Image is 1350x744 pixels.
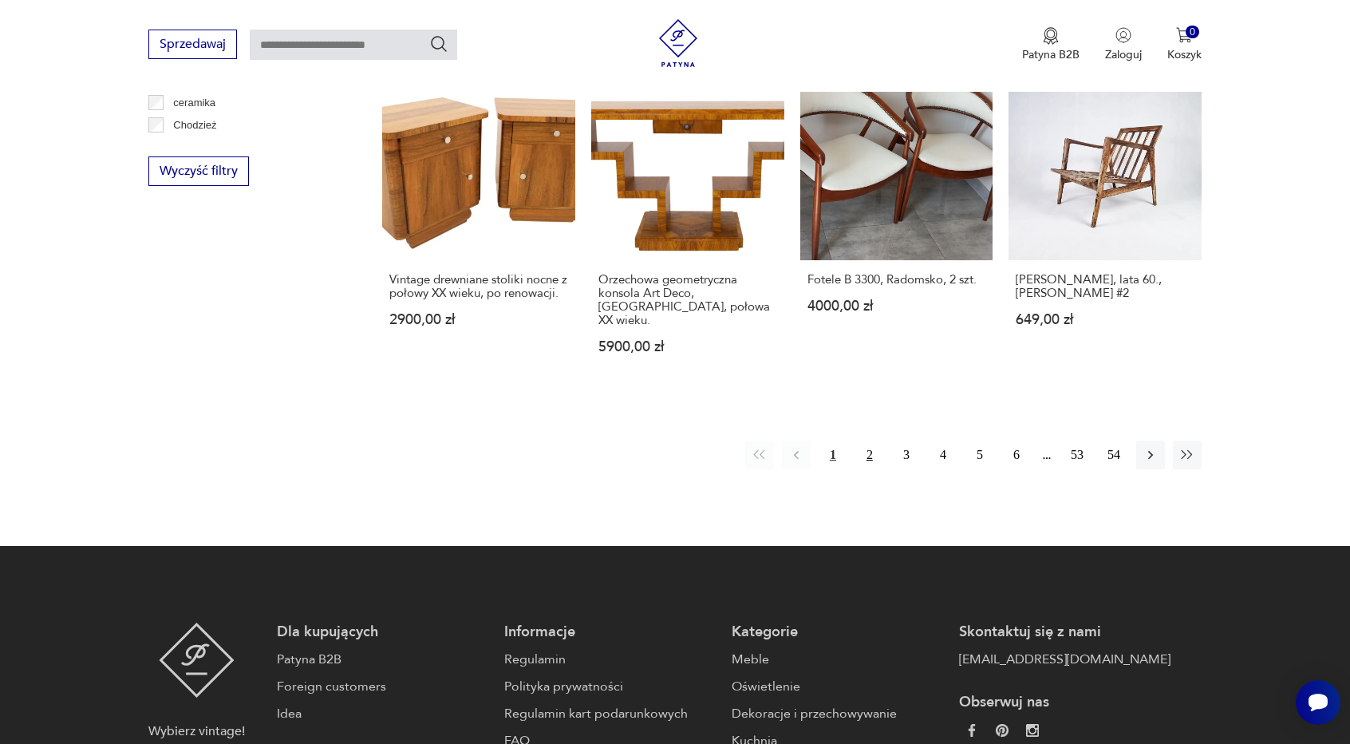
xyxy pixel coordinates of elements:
p: Patyna B2B [1022,47,1080,62]
img: Ikonka użytkownika [1115,27,1131,43]
button: 1 [819,441,847,469]
a: Regulamin [504,650,716,669]
div: 0 [1186,26,1199,39]
a: [EMAIL_ADDRESS][DOMAIN_NAME] [959,650,1170,669]
a: Orzechowa geometryczna konsola Art Deco, Polska, połowa XX wieku.Orzechowa geometryczna konsola A... [591,67,784,385]
iframe: Smartsupp widget button [1296,680,1340,725]
a: Dekoracje i przechowywanie [732,704,943,723]
h3: Fotele B 3300, Radomsko, 2 szt. [807,273,986,287]
img: da9060093f698e4c3cedc1453eec5031.webp [965,724,978,737]
img: Patyna - sklep z meblami i dekoracjami vintage [654,19,702,67]
p: 2900,00 zł [389,313,568,326]
p: 5900,00 zł [598,340,777,354]
p: Skontaktuj się z nami [959,623,1170,642]
p: Obserwuj nas [959,693,1170,712]
p: Ćmielów [173,139,213,156]
a: Polityka prywatności [504,677,716,696]
p: Zaloguj [1105,47,1142,62]
button: Szukaj [429,34,448,53]
a: Regulamin kart podarunkowych [504,704,716,723]
button: 53 [1063,441,1091,469]
button: 6 [1002,441,1031,469]
button: 4 [929,441,957,469]
p: 649,00 zł [1016,313,1194,326]
a: Foreign customers [277,677,488,696]
p: 4000,00 zł [807,299,986,313]
img: Ikona medalu [1043,27,1059,45]
button: 5 [965,441,994,469]
h3: Orzechowa geometryczna konsola Art Deco, [GEOGRAPHIC_DATA], połowa XX wieku. [598,273,777,327]
a: Oświetlenie [732,677,943,696]
a: Fotele B 3300, Radomsko, 2 szt.Fotele B 3300, Radomsko, 2 szt.4000,00 zł [800,67,993,385]
h3: Vintage drewniane stoliki nocne z połowy XX wieku, po renowacji. [389,273,568,300]
button: Patyna B2B [1022,27,1080,62]
p: Dla kupujących [277,623,488,642]
a: Meble [732,650,943,669]
p: Informacje [504,623,716,642]
img: c2fd9cf7f39615d9d6839a72ae8e59e5.webp [1026,724,1039,737]
a: Idea [277,704,488,723]
img: Ikona koszyka [1176,27,1192,43]
p: Chodzież [173,117,216,134]
button: Sprzedawaj [148,30,237,59]
button: 0Koszyk [1167,27,1202,62]
button: Zaloguj [1105,27,1142,62]
button: 54 [1099,441,1128,469]
img: Patyna - sklep z meblami i dekoracjami vintage [159,623,235,698]
p: Koszyk [1167,47,1202,62]
button: Wyczyść filtry [148,156,249,186]
a: Patyna B2B [277,650,488,669]
a: Ikona medaluPatyna B2B [1022,27,1080,62]
h3: [PERSON_NAME], lata 60., [PERSON_NAME] #2 [1016,273,1194,300]
p: Kategorie [732,623,943,642]
a: Vintage drewniane stoliki nocne z połowy XX wieku, po renowacji.Vintage drewniane stoliki nocne z... [382,67,575,385]
a: Sprzedawaj [148,40,237,51]
button: 2 [855,441,884,469]
p: ceramika [173,94,215,112]
a: Fotel Stefan, lata 60., Zenon Bączyk #2[PERSON_NAME], lata 60., [PERSON_NAME] #2649,00 zł [1009,67,1202,385]
button: 3 [892,441,921,469]
img: 37d27d81a828e637adc9f9cb2e3d3a8a.webp [996,724,1009,737]
p: Wybierz vintage! [148,722,245,741]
